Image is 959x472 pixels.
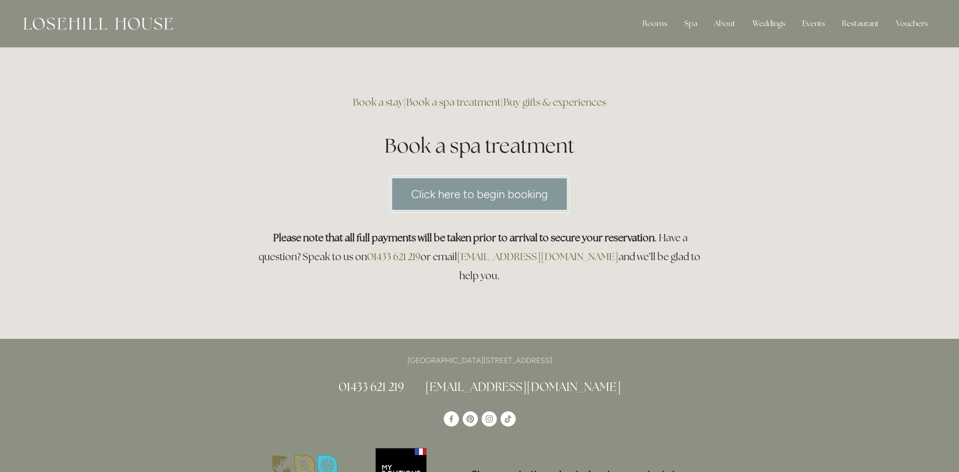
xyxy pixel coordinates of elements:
a: Vouchers [888,14,935,33]
a: Book a spa treatment [406,96,501,109]
img: Losehill House [24,18,173,30]
a: Pinterest [463,411,478,427]
a: Instagram [482,411,497,427]
a: Click here to begin booking [390,176,569,212]
a: Book a stay [353,96,403,109]
a: Buy gifts & experiences [503,96,606,109]
p: [GEOGRAPHIC_DATA][STREET_ADDRESS] [253,354,706,367]
h3: | | [253,93,706,112]
div: Weddings [745,14,793,33]
h1: Book a spa treatment [253,132,706,160]
div: Rooms [635,14,675,33]
a: 01433 621 219 [339,379,404,394]
a: Losehill House Hotel & Spa [444,411,459,427]
a: 01433 621 219 [367,250,421,263]
div: Events [795,14,833,33]
a: TikTok [501,411,516,427]
strong: Please note that all full payments will be taken prior to arrival to secure your reservation [273,231,654,244]
h3: . Have a question? Speak to us on or email and we’ll be glad to help you. [253,228,706,285]
div: About [707,14,743,33]
a: [EMAIL_ADDRESS][DOMAIN_NAME] [457,250,618,263]
div: Restaurant [834,14,887,33]
a: [EMAIL_ADDRESS][DOMAIN_NAME] [425,379,621,394]
div: Spa [677,14,705,33]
